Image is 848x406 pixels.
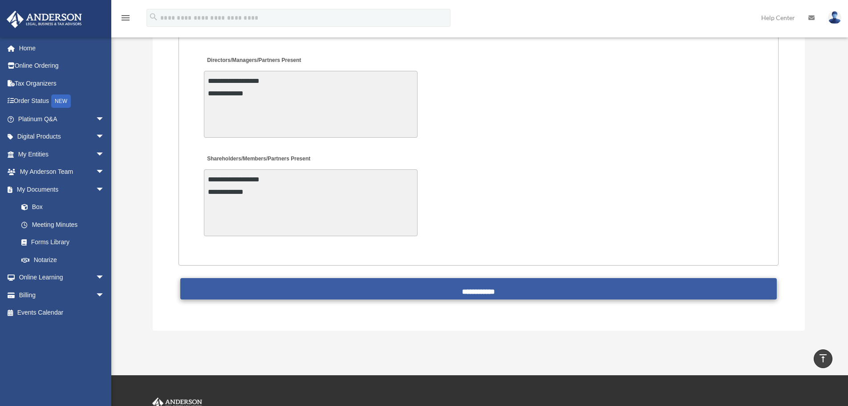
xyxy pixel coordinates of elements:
a: Meeting Minutes [12,216,114,234]
i: search [149,12,158,22]
a: Events Calendar [6,304,118,322]
a: Box [12,198,118,216]
img: User Pic [828,11,841,24]
a: Order StatusNEW [6,92,118,111]
i: menu [120,12,131,23]
a: Home [6,39,118,57]
span: arrow_drop_down [96,145,114,164]
span: arrow_drop_down [96,128,114,146]
a: My Documentsarrow_drop_down [6,180,118,198]
a: Online Learningarrow_drop_down [6,269,118,287]
a: Forms Library [12,234,118,251]
a: Digital Productsarrow_drop_down [6,128,118,146]
label: Directors/Managers/Partners Present [204,55,304,67]
a: Billingarrow_drop_down [6,286,118,304]
span: arrow_drop_down [96,286,114,304]
a: My Entitiesarrow_drop_down [6,145,118,163]
img: Anderson Advisors Platinum Portal [4,11,85,28]
span: arrow_drop_down [96,110,114,128]
a: Platinum Q&Aarrow_drop_down [6,110,118,128]
i: vertical_align_top [818,353,828,364]
a: menu [120,16,131,23]
a: My Anderson Teamarrow_drop_down [6,163,118,181]
a: Online Ordering [6,57,118,75]
a: Tax Organizers [6,74,118,92]
div: NEW [51,94,71,108]
label: Shareholders/Members/Partners Present [204,153,312,165]
span: arrow_drop_down [96,163,114,181]
span: arrow_drop_down [96,180,114,199]
a: vertical_align_top [814,349,832,368]
a: Notarize [12,251,118,269]
span: arrow_drop_down [96,269,114,287]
